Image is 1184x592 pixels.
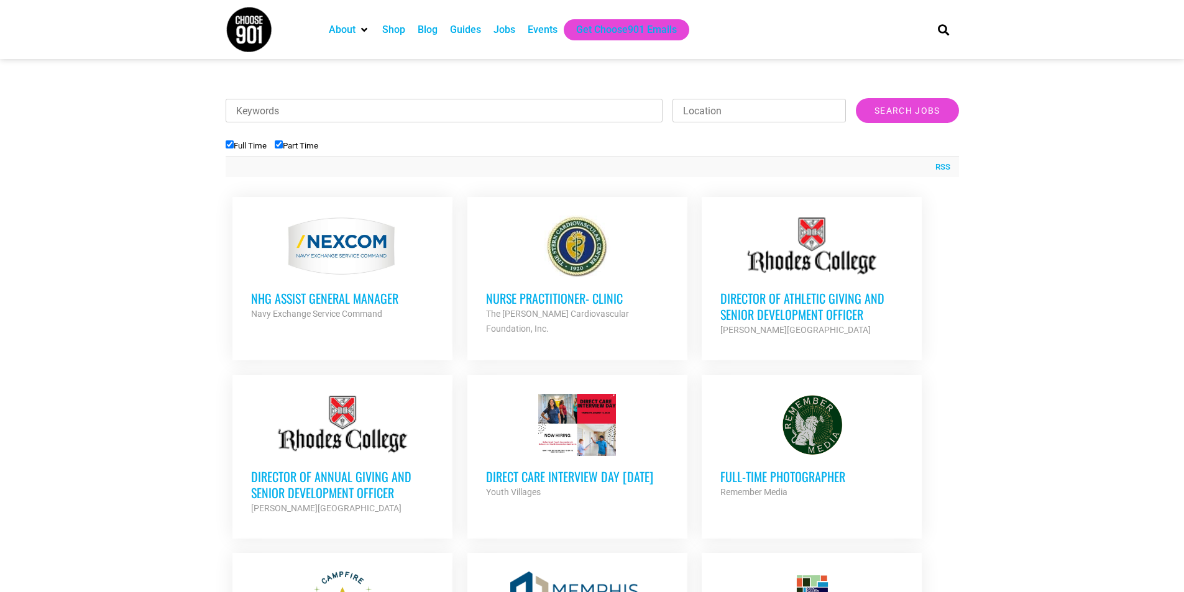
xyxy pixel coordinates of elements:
[702,197,922,356] a: Director of Athletic Giving and Senior Development Officer [PERSON_NAME][GEOGRAPHIC_DATA]
[251,468,434,501] h3: Director of Annual Giving and Senior Development Officer
[720,468,903,485] h3: Full-Time Photographer
[856,98,958,123] input: Search Jobs
[933,19,953,40] div: Search
[720,325,871,335] strong: [PERSON_NAME][GEOGRAPHIC_DATA]
[232,197,452,340] a: NHG ASSIST GENERAL MANAGER Navy Exchange Service Command
[467,197,687,355] a: Nurse Practitioner- Clinic The [PERSON_NAME] Cardiovascular Foundation, Inc.
[226,141,267,150] label: Full Time
[251,309,382,319] strong: Navy Exchange Service Command
[232,375,452,534] a: Director of Annual Giving and Senior Development Officer [PERSON_NAME][GEOGRAPHIC_DATA]
[329,22,356,37] a: About
[251,503,402,513] strong: [PERSON_NAME][GEOGRAPHIC_DATA]
[528,22,558,37] a: Events
[720,290,903,322] h3: Director of Athletic Giving and Senior Development Officer
[275,141,318,150] label: Part Time
[382,22,405,37] a: Shop
[226,99,663,122] input: Keywords
[486,468,669,485] h3: Direct Care Interview Day [DATE]
[576,22,677,37] a: Get Choose901 Emails
[467,375,687,518] a: Direct Care Interview Day [DATE] Youth Villages
[672,99,846,122] input: Location
[493,22,515,37] a: Jobs
[226,140,234,148] input: Full Time
[323,19,376,40] div: About
[450,22,481,37] a: Guides
[275,140,283,148] input: Part Time
[929,161,950,173] a: RSS
[323,19,917,40] nav: Main nav
[486,487,541,497] strong: Youth Villages
[486,309,629,334] strong: The [PERSON_NAME] Cardiovascular Foundation, Inc.
[720,487,787,497] strong: Remember Media
[251,290,434,306] h3: NHG ASSIST GENERAL MANAGER
[702,375,922,518] a: Full-Time Photographer Remember Media
[486,290,669,306] h3: Nurse Practitioner- Clinic
[418,22,438,37] a: Blog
